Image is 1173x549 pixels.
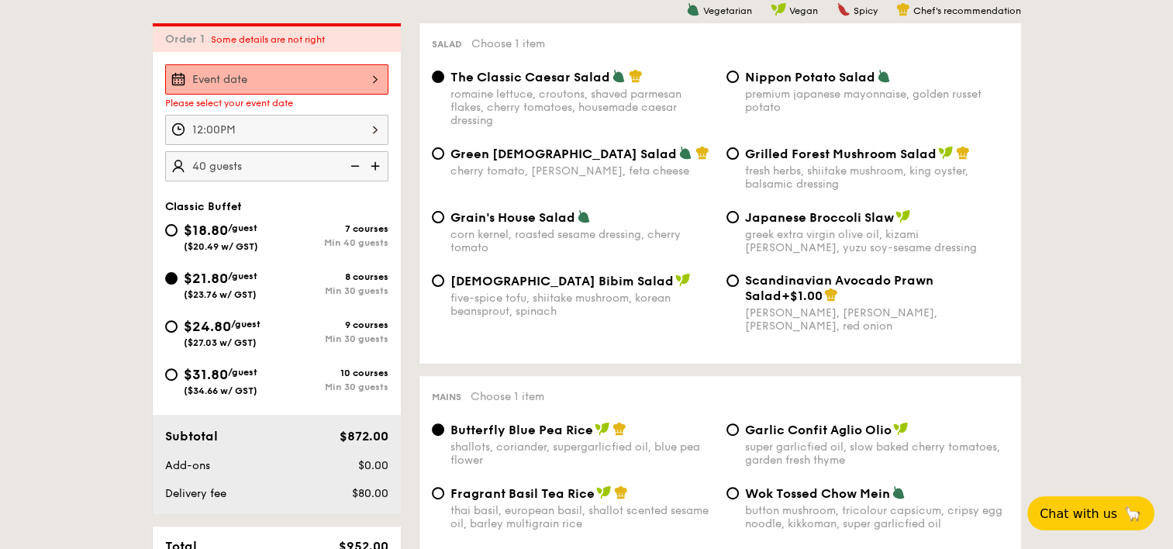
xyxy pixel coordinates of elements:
span: Spicy [854,5,878,16]
span: Order 1 [165,33,211,46]
input: The Classic Caesar Saladromaine lettuce, croutons, shaved parmesan flakes, cherry tomatoes, house... [432,71,444,83]
span: ($20.49 w/ GST) [184,241,258,252]
div: shallots, coriander, supergarlicfied oil, blue pea flower [450,440,714,467]
div: cherry tomato, [PERSON_NAME], feta cheese [450,164,714,178]
div: Min 30 guests [277,382,388,392]
input: Wok Tossed Chow Meinbutton mushroom, tricolour capsicum, cripsy egg noodle, kikkoman, super garli... [726,487,739,499]
input: Event date [165,64,388,95]
span: /guest [228,271,257,281]
span: Some details are not right [211,34,325,45]
div: fresh herbs, shiitake mushroom, king oyster, balsamic dressing [745,164,1009,191]
div: corn kernel, roasted sesame dressing, cherry tomato [450,228,714,254]
span: Vegan [789,5,818,16]
div: romaine lettuce, croutons, shaved parmesan flakes, cherry tomatoes, housemade caesar dressing [450,88,714,127]
span: The Classic Caesar Salad [450,70,610,85]
button: Chat with us🦙 [1027,496,1154,530]
span: ($34.66 w/ GST) [184,385,257,396]
img: icon-spicy.37a8142b.svg [837,2,850,16]
img: icon-vegan.f8ff3823.svg [595,422,610,436]
img: icon-chef-hat.a58ddaea.svg [695,146,709,160]
span: $872.00 [339,429,388,444]
input: Butterfly Blue Pea Riceshallots, coriander, supergarlicfied oil, blue pea flower [432,423,444,436]
span: /guest [231,319,260,330]
span: Subtotal [165,429,218,444]
input: [DEMOGRAPHIC_DATA] Bibim Saladfive-spice tofu, shiitake mushroom, korean beansprout, spinach [432,274,444,287]
div: 10 courses [277,368,388,378]
span: Vegetarian [703,5,752,16]
div: thai basil, european basil, shallot scented sesame oil, barley multigrain rice [450,504,714,530]
span: $80.00 [351,487,388,500]
img: icon-vegan.f8ff3823.svg [771,2,786,16]
input: Event time [165,115,388,145]
img: icon-chef-hat.a58ddaea.svg [824,288,838,302]
div: premium japanese mayonnaise, golden russet potato [745,88,1009,114]
input: Nippon Potato Saladpremium japanese mayonnaise, golden russet potato [726,71,739,83]
div: Min 30 guests [277,333,388,344]
div: five-spice tofu, shiitake mushroom, korean beansprout, spinach [450,292,714,318]
input: Number of guests [165,151,388,181]
img: icon-vegetarian.fe4039eb.svg [686,2,700,16]
span: Fragrant Basil Tea Rice [450,486,595,501]
span: $18.80 [184,222,228,239]
span: Scandinavian Avocado Prawn Salad [745,273,933,303]
span: [DEMOGRAPHIC_DATA] Bibim Salad [450,274,674,288]
img: icon-vegetarian.fe4039eb.svg [612,69,626,83]
div: 9 courses [277,319,388,330]
span: /guest [228,223,257,233]
span: Butterfly Blue Pea Rice [450,423,593,437]
div: super garlicfied oil, slow baked cherry tomatoes, garden fresh thyme [745,440,1009,467]
input: $21.80/guest($23.76 w/ GST)8 coursesMin 30 guests [165,272,178,285]
span: 🦙 [1123,505,1142,523]
input: $24.80/guest($27.03 w/ GST)9 coursesMin 30 guests [165,320,178,333]
span: Chat with us [1040,506,1117,521]
input: Grilled Forest Mushroom Saladfresh herbs, shiitake mushroom, king oyster, balsamic dressing [726,147,739,160]
img: icon-vegetarian.fe4039eb.svg [877,69,891,83]
input: Green [DEMOGRAPHIC_DATA] Saladcherry tomato, [PERSON_NAME], feta cheese [432,147,444,160]
div: 7 courses [277,223,388,234]
span: $21.80 [184,270,228,287]
img: icon-chef-hat.a58ddaea.svg [614,485,628,499]
img: icon-reduce.1d2dbef1.svg [342,151,365,181]
span: Choose 1 item [471,37,545,50]
div: Please select your event date [165,98,388,109]
div: Min 40 guests [277,237,388,248]
div: greek extra virgin olive oil, kizami [PERSON_NAME], yuzu soy-sesame dressing [745,228,1009,254]
span: $24.80 [184,318,231,335]
span: /guest [228,367,257,378]
span: Delivery fee [165,487,226,500]
img: icon-chef-hat.a58ddaea.svg [896,2,910,16]
span: Choose 1 item [471,390,544,403]
input: Garlic Confit Aglio Oliosuper garlicfied oil, slow baked cherry tomatoes, garden fresh thyme [726,423,739,436]
input: $31.80/guest($34.66 w/ GST)10 coursesMin 30 guests [165,368,178,381]
span: +$1.00 [781,288,823,303]
img: icon-vegan.f8ff3823.svg [895,209,911,223]
img: icon-vegetarian.fe4039eb.svg [678,146,692,160]
input: $18.80/guest($20.49 w/ GST)7 coursesMin 40 guests [165,224,178,237]
img: icon-vegetarian.fe4039eb.svg [577,209,591,223]
img: icon-vegan.f8ff3823.svg [596,485,612,499]
span: Grilled Forest Mushroom Salad [745,147,937,161]
img: icon-vegetarian.fe4039eb.svg [892,485,906,499]
span: $31.80 [184,366,228,383]
input: Japanese Broccoli Slawgreek extra virgin olive oil, kizami [PERSON_NAME], yuzu soy-sesame dressing [726,211,739,223]
div: [PERSON_NAME], [PERSON_NAME], [PERSON_NAME], red onion [745,306,1009,333]
div: 8 courses [277,271,388,282]
span: Mains [432,392,461,402]
img: icon-add.58712e84.svg [365,151,388,181]
span: Green [DEMOGRAPHIC_DATA] Salad [450,147,677,161]
span: Nippon Potato Salad [745,70,875,85]
span: Grain's House Salad [450,210,575,225]
img: icon-vegan.f8ff3823.svg [938,146,954,160]
img: icon-vegan.f8ff3823.svg [675,273,691,287]
input: Scandinavian Avocado Prawn Salad+$1.00[PERSON_NAME], [PERSON_NAME], [PERSON_NAME], red onion [726,274,739,287]
input: Fragrant Basil Tea Ricethai basil, european basil, shallot scented sesame oil, barley multigrain ... [432,487,444,499]
span: $0.00 [357,459,388,472]
span: Salad [432,39,462,50]
span: Chef's recommendation [913,5,1021,16]
img: icon-chef-hat.a58ddaea.svg [956,146,970,160]
span: Classic Buffet [165,200,242,213]
img: icon-vegan.f8ff3823.svg [893,422,909,436]
input: Grain's House Saladcorn kernel, roasted sesame dressing, cherry tomato [432,211,444,223]
img: icon-chef-hat.a58ddaea.svg [629,69,643,83]
span: ($23.76 w/ GST) [184,289,257,300]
